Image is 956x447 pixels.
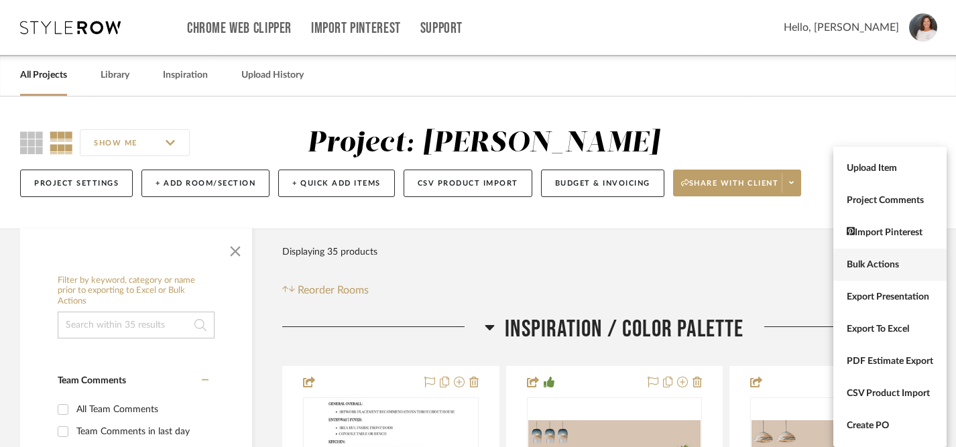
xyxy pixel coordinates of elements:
span: Import Pinterest [847,227,933,238]
span: Export Presentation [847,292,933,303]
span: CSV Product Import [847,388,933,399]
span: Bulk Actions [847,259,933,271]
span: PDF Estimate Export [847,356,933,367]
span: Create PO [847,420,933,432]
span: Upload Item [847,163,933,174]
span: Export To Excel [847,324,933,335]
span: Project Comments [847,195,933,206]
